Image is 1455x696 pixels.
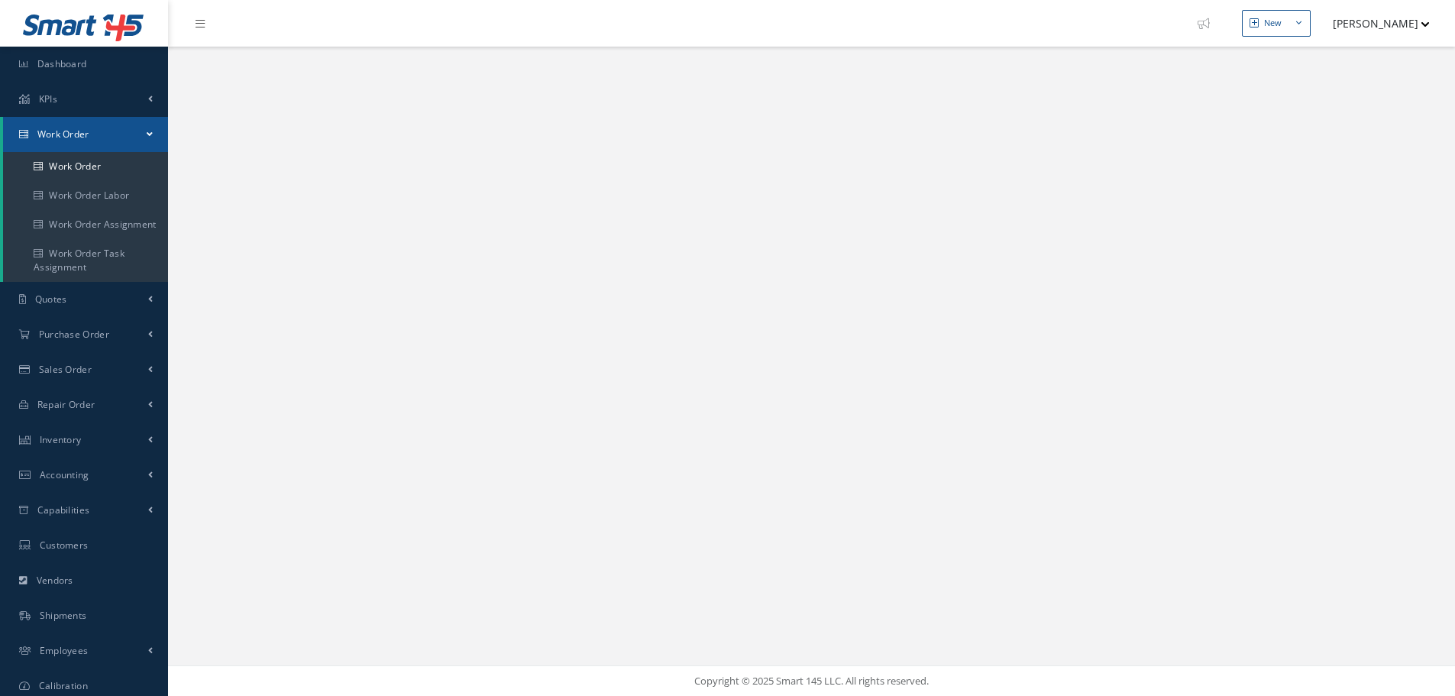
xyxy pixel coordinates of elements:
[40,433,82,446] span: Inventory
[37,503,90,516] span: Capabilities
[3,239,168,282] a: Work Order Task Assignment
[40,609,87,622] span: Shipments
[39,679,88,692] span: Calibration
[40,539,89,552] span: Customers
[1264,17,1282,30] div: New
[3,152,168,181] a: Work Order
[40,644,89,657] span: Employees
[37,128,89,141] span: Work Order
[35,293,67,306] span: Quotes
[39,328,109,341] span: Purchase Order
[3,210,168,239] a: Work Order Assignment
[1318,8,1430,38] button: [PERSON_NAME]
[40,468,89,481] span: Accounting
[37,574,73,587] span: Vendors
[3,181,168,210] a: Work Order Labor
[3,117,168,152] a: Work Order
[183,674,1440,689] div: Copyright © 2025 Smart 145 LLC. All rights reserved.
[39,92,57,105] span: KPIs
[1242,10,1311,37] button: New
[37,57,87,70] span: Dashboard
[39,363,92,376] span: Sales Order
[37,398,95,411] span: Repair Order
